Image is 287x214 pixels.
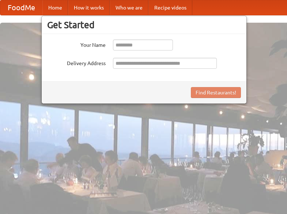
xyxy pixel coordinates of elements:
[47,19,241,30] h3: Get Started
[68,0,110,15] a: How it works
[0,0,42,15] a: FoodMe
[42,0,68,15] a: Home
[148,0,192,15] a: Recipe videos
[47,58,106,67] label: Delivery Address
[47,40,106,49] label: Your Name
[191,87,241,98] button: Find Restaurants!
[110,0,148,15] a: Who we are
